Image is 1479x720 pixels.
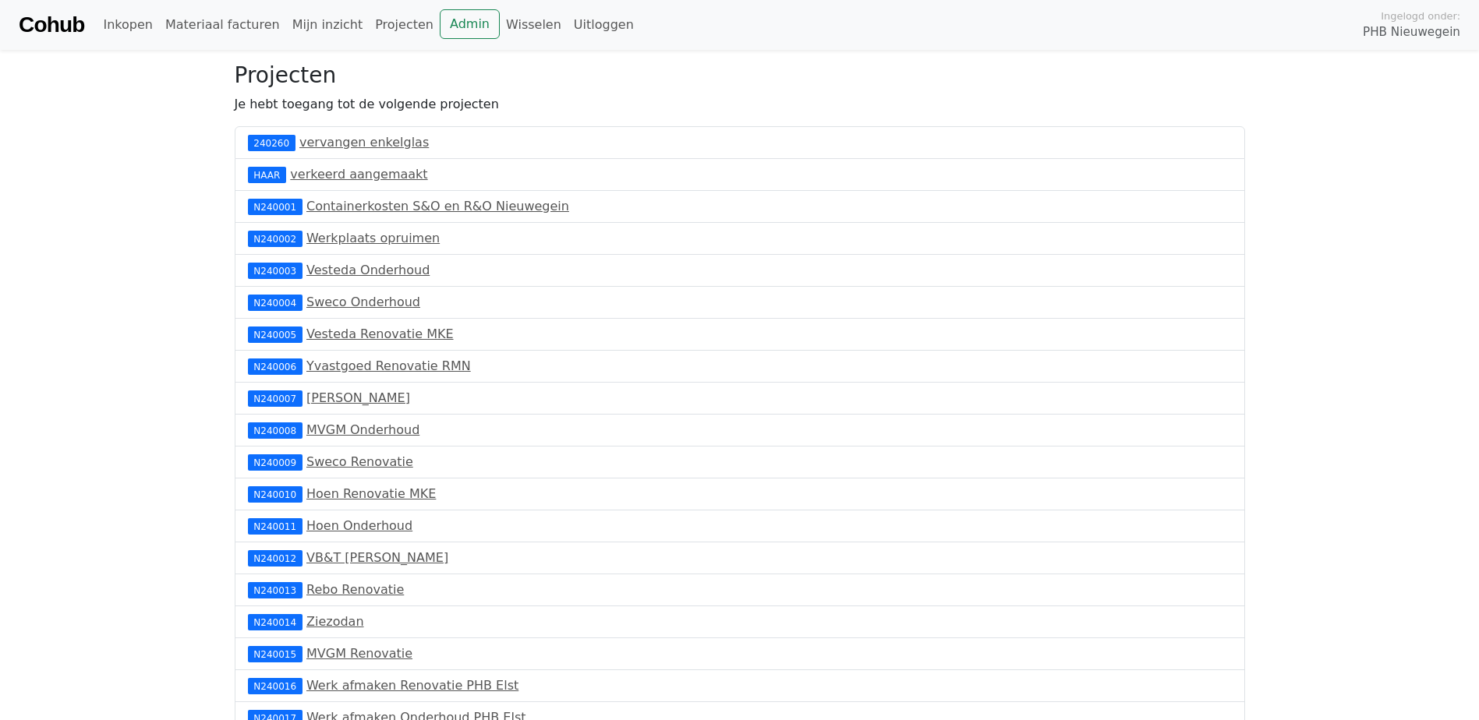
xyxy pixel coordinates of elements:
[306,422,419,437] a: MVGM Onderhoud
[306,231,440,245] a: Werkplaats opruimen
[248,550,303,566] div: N240012
[235,95,1245,114] p: Je hebt toegang tot de volgende projecten
[306,199,569,214] a: Containerkosten S&O en R&O Nieuwegein
[248,390,303,406] div: N240007
[248,199,303,214] div: N240001
[248,326,303,342] div: N240005
[306,295,420,309] a: Sweco Onderhoud
[248,231,303,246] div: N240002
[306,550,448,565] a: VB&T [PERSON_NAME]
[306,678,518,693] a: Werk afmaken Renovatie PHB Elst
[306,486,436,501] a: Hoen Renovatie MKE
[1381,9,1460,23] span: Ingelogd onder:
[248,167,287,182] div: HAAR
[440,9,500,39] a: Admin
[248,422,303,438] div: N240008
[290,167,427,182] a: verkeerd aangemaakt
[235,62,1245,89] h3: Projecten
[306,358,471,373] a: Yvastgoed Renovatie RMN
[248,295,303,310] div: N240004
[19,6,84,44] a: Cohub
[306,263,430,277] a: Vesteda Onderhoud
[97,9,158,41] a: Inkopen
[248,454,303,470] div: N240009
[306,326,454,341] a: Vesteda Renovatie MKE
[248,518,303,534] div: N240011
[159,9,286,41] a: Materiaal facturen
[248,263,303,278] div: N240003
[248,135,295,150] div: 240260
[248,582,303,598] div: N240013
[248,646,303,662] div: N240015
[500,9,568,41] a: Wisselen
[299,135,429,150] a: vervangen enkelglas
[248,358,303,374] div: N240006
[248,486,303,502] div: N240010
[306,454,413,469] a: Sweco Renovatie
[568,9,640,41] a: Uitloggen
[306,614,364,629] a: Ziezodan
[306,390,410,405] a: [PERSON_NAME]
[286,9,370,41] a: Mijn inzicht
[306,646,412,661] a: MVGM Renovatie
[369,9,440,41] a: Projecten
[248,678,303,694] div: N240016
[1363,23,1460,41] span: PHB Nieuwegein
[306,518,412,533] a: Hoen Onderhoud
[306,582,404,597] a: Rebo Renovatie
[248,614,303,630] div: N240014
